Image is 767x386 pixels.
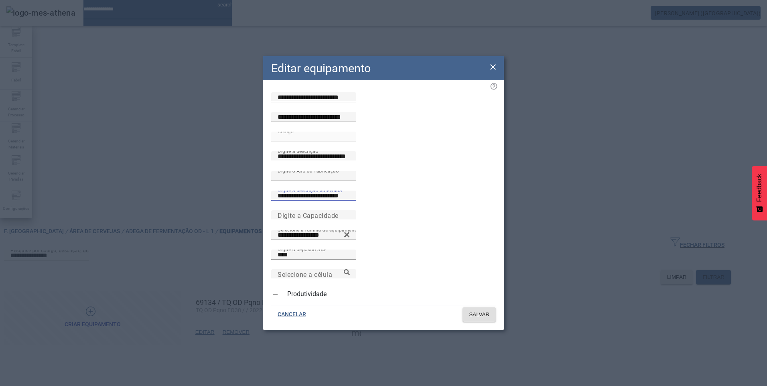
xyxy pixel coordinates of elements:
[286,289,327,299] label: Produtividade
[463,307,496,322] button: SALVAR
[278,311,306,319] span: CANCELAR
[752,166,767,220] button: Feedback - Mostrar pesquisa
[271,307,312,322] button: CANCELAR
[278,270,332,278] mat-label: Selecione a célula
[278,148,318,154] mat-label: Digite a descrição
[278,227,359,232] mat-label: Selecione a família de equipamento
[278,187,342,193] mat-label: Digite a descrição abreviada
[271,60,371,77] h2: Editar equipamento
[278,246,327,252] mat-label: Digite o depósito SAP
[278,270,350,279] input: Number
[278,230,350,240] input: Number
[278,168,339,173] mat-label: Digite o Ano de Fabricação
[756,174,763,202] span: Feedback
[469,311,489,319] span: SALVAR
[278,128,294,134] mat-label: Código
[278,211,339,219] mat-label: Digite a Capacidade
